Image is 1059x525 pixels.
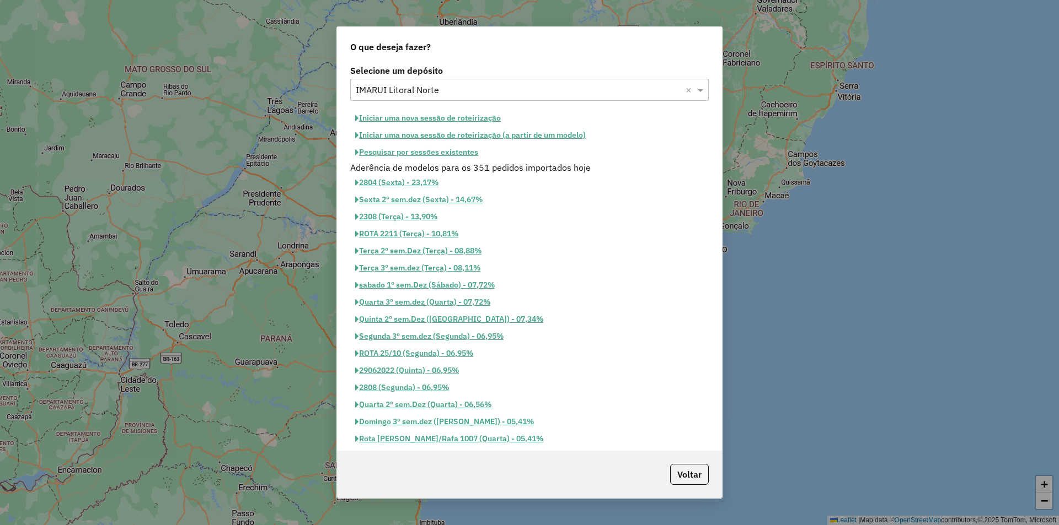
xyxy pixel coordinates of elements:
[350,396,496,413] button: Quarta 2º sem.Dez (Quarta) - 06,56%
[350,277,500,294] button: sabado 1º sem.Dez (Sábado) - 07,72%
[350,110,506,127] button: Iniciar uma nova sessão de roteirização
[350,242,486,259] button: Terça 2º sem.Dez (Terça) - 08,88%
[350,144,483,161] button: Pesquisar por sessões existentes
[350,40,431,53] span: O que deseja fazer?
[350,447,510,464] button: Segunda 2º sem.Dez (Segunda) - 05,02%
[350,64,709,77] label: Selecione um depósito
[350,362,464,379] button: 29062022 (Quinta) - 06,95%
[350,413,539,430] button: Domingo 3º sem.dez ([PERSON_NAME]) - 05,41%
[350,328,509,345] button: Segunda 3º sem.dez (Segunda) - 06,95%
[350,259,485,277] button: Terça 3º sem.dez (Terça) - 08,11%
[344,161,715,174] div: Aderência de modelos para os 351 pedidos importados hoje
[350,379,454,396] button: 2808 (Segunda) - 06,95%
[686,83,695,96] span: Clear all
[350,311,548,328] button: Quinta 2º sem.Dez ([GEOGRAPHIC_DATA]) - 07,34%
[350,225,463,242] button: ROTA 2211 (Terça) - 10,81%
[350,174,443,191] button: 2804 (Sexta) - 23,17%
[350,345,478,362] button: ROTA 25/10 (Segunda) - 06,95%
[350,430,548,447] button: Rota [PERSON_NAME]/Rafa 1007 (Quarta) - 05,41%
[670,464,709,485] button: Voltar
[350,294,495,311] button: Quarta 3º sem.dez (Quarta) - 07,72%
[350,127,591,144] button: Iniciar uma nova sessão de roteirização (a partir de um modelo)
[350,191,488,208] button: Sexta 2º sem.dez (Sexta) - 14,67%
[350,208,442,225] button: 2308 (Terça) - 13,90%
